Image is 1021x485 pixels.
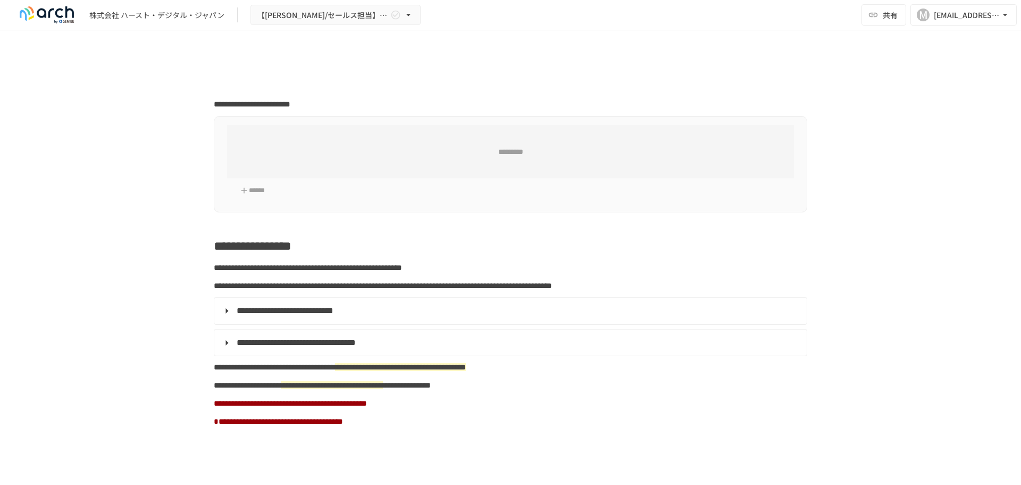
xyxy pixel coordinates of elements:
[917,9,930,21] div: M
[861,4,906,26] button: 共有
[883,9,898,21] span: 共有
[934,9,1000,22] div: [EMAIL_ADDRESS][PERSON_NAME][DOMAIN_NAME]
[257,9,388,22] span: 【[PERSON_NAME]/セールス担当】株式会社ハースト・デジタル・ジャパン様_初期設定サポート
[89,10,224,21] div: 株式会社 ハースト・デジタル・ジャパン
[910,4,1017,26] button: M[EMAIL_ADDRESS][PERSON_NAME][DOMAIN_NAME]
[13,6,81,23] img: logo-default@2x-9cf2c760.svg
[250,5,421,26] button: 【[PERSON_NAME]/セールス担当】株式会社ハースト・デジタル・ジャパン様_初期設定サポート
